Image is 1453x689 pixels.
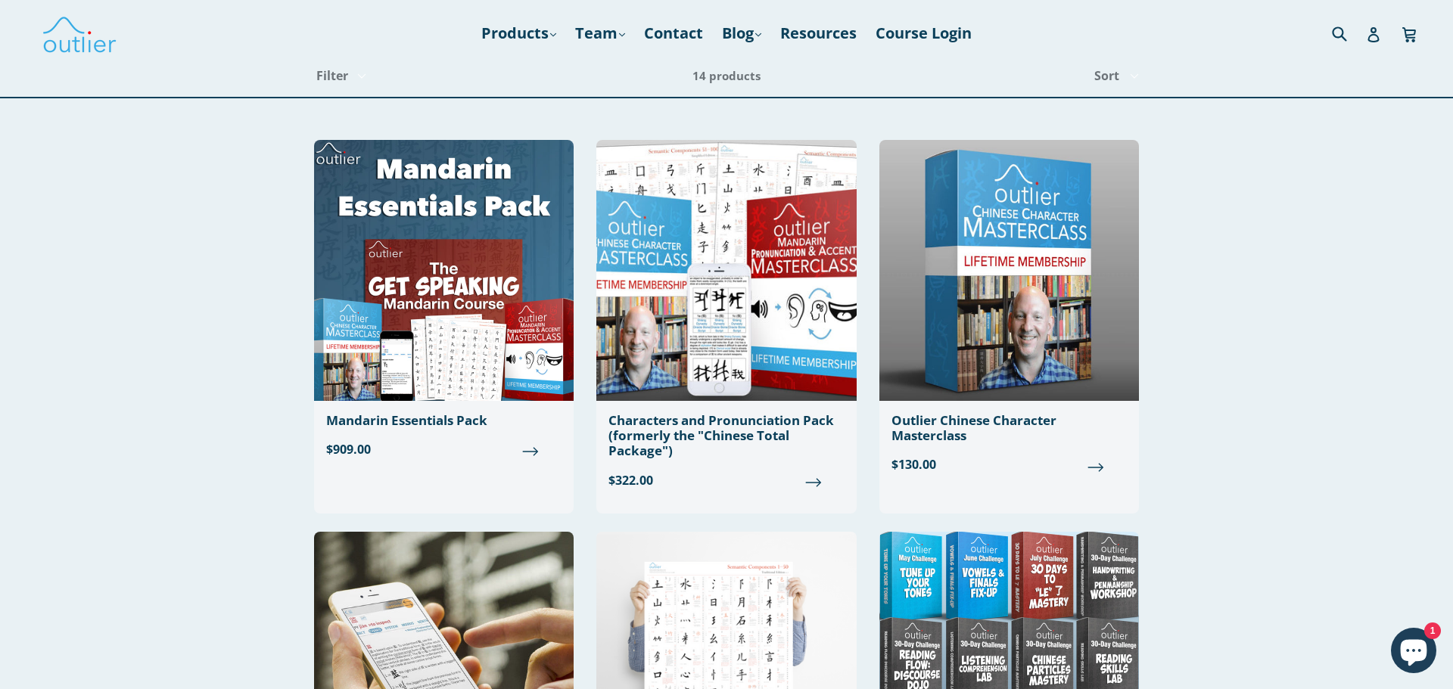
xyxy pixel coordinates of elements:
[773,20,864,47] a: Resources
[891,456,1127,474] span: $130.00
[879,140,1139,486] a: Outlier Chinese Character Masterclass $130.00
[596,140,856,501] a: Characters and Pronunciation Pack (formerly the "Chinese Total Package") $322.00
[42,11,117,55] img: Outlier Linguistics
[608,471,844,489] span: $322.00
[596,140,856,401] img: Chinese Total Package Outlier Linguistics
[692,68,761,83] span: 14 products
[879,140,1139,401] img: Outlier Chinese Character Masterclass Outlier Linguistics
[1386,628,1441,677] inbox-online-store-chat: Shopify online store chat
[636,20,711,47] a: Contact
[1328,17,1370,48] input: Search
[326,440,562,458] span: $909.00
[868,20,979,47] a: Course Login
[474,20,564,47] a: Products
[891,413,1127,444] div: Outlier Chinese Character Masterclass
[314,140,574,401] img: Mandarin Essentials Pack
[314,140,574,470] a: Mandarin Essentials Pack $909.00
[608,413,844,459] div: Characters and Pronunciation Pack (formerly the "Chinese Total Package")
[714,20,769,47] a: Blog
[568,20,633,47] a: Team
[326,413,562,428] div: Mandarin Essentials Pack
